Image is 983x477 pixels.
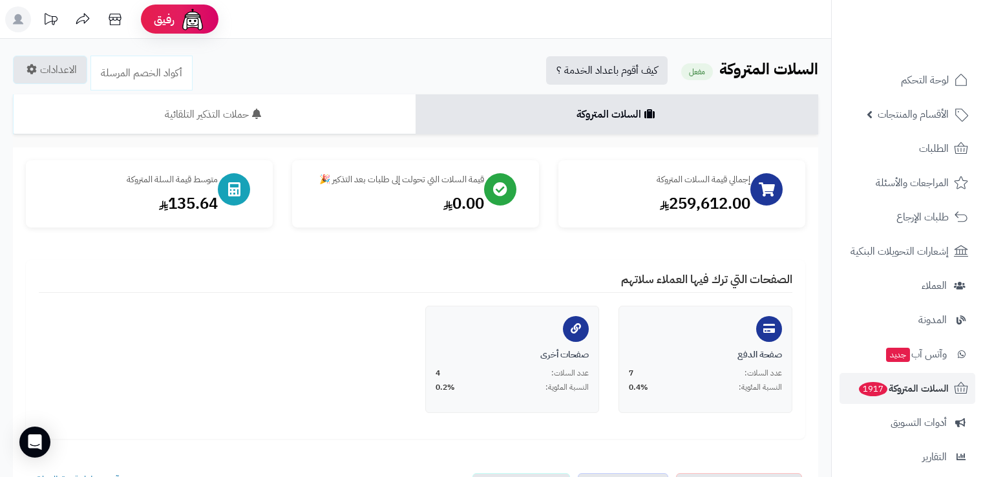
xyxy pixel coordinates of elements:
a: إشعارات التحويلات البنكية [840,236,975,267]
a: كيف أقوم باعداد الخدمة ؟ [546,56,668,85]
a: أكواد الخصم المرسلة [90,56,193,90]
span: العملاء [922,277,947,295]
a: حملات التذكير التلقائية [13,94,416,134]
span: التقارير [922,448,947,466]
span: لوحة التحكم [901,71,949,89]
span: طلبات الإرجاع [896,208,949,226]
span: 0.2% [436,382,455,393]
span: 1917 [859,382,887,396]
a: العملاء [840,270,975,301]
span: السلات المتروكة [858,379,949,397]
small: مفعل [681,63,713,80]
div: صفحة الدفع [629,348,782,361]
b: السلات المتروكة [719,58,818,81]
span: المدونة [918,311,947,329]
span: إشعارات التحويلات البنكية [851,242,949,260]
a: السلات المتروكة1917 [840,373,975,404]
span: الطلبات [919,140,949,158]
a: الاعدادات [13,56,87,84]
span: 0.4% [629,382,648,393]
a: الطلبات [840,133,975,164]
div: 135.64 [39,193,218,215]
span: أدوات التسويق [891,414,947,432]
span: الأقسام والمنتجات [878,105,949,123]
img: ai-face.png [180,6,206,32]
div: Open Intercom Messenger [19,427,50,458]
span: جديد [886,348,910,362]
a: السلات المتروكة [416,94,818,134]
span: المراجعات والأسئلة [876,174,949,192]
span: رفيق [154,12,174,27]
span: وآتس آب [885,345,947,363]
span: النسبة المئوية: [545,382,589,393]
a: طلبات الإرجاع [840,202,975,233]
div: 259,612.00 [571,193,750,215]
span: عدد السلات: [745,368,782,379]
div: متوسط قيمة السلة المتروكة [39,173,218,186]
a: المدونة [840,304,975,335]
a: التقارير [840,441,975,472]
div: صفحات أخرى [436,348,589,361]
div: 0.00 [305,193,484,215]
img: logo-2.png [895,36,971,63]
div: قيمة السلات التي تحولت إلى طلبات بعد التذكير 🎉 [305,173,484,186]
span: عدد السلات: [551,368,589,379]
a: أدوات التسويق [840,407,975,438]
h4: الصفحات التي ترك فيها العملاء سلاتهم [39,273,792,293]
a: تحديثات المنصة [34,6,67,36]
a: لوحة التحكم [840,65,975,96]
span: 7 [629,368,633,379]
a: وآتس آبجديد [840,339,975,370]
span: النسبة المئوية: [739,382,782,393]
span: 4 [436,368,440,379]
div: إجمالي قيمة السلات المتروكة [571,173,750,186]
a: المراجعات والأسئلة [840,167,975,198]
